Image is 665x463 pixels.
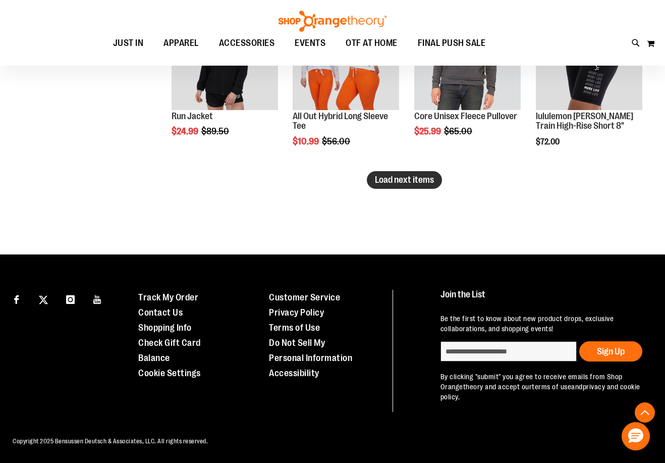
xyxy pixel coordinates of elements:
a: terms of use [532,383,571,391]
a: Visit our Facebook page [8,290,25,307]
a: Do Not Sell My Personal Information [269,338,352,363]
span: $56.00 [322,136,352,146]
a: All Out Hybrid Long Sleeve Tee [293,111,388,131]
a: ACCESSORIES [209,32,285,55]
img: Shop Orangetheory [277,11,388,32]
button: Back To Top [635,402,655,423]
span: Load next items [375,175,434,185]
a: Visit our X page [35,290,52,307]
button: Hello, have a question? Let’s chat. [622,422,650,450]
span: Copyright 2025 Bensussen Deutsch & Associates, LLC. All rights reserved. [13,438,208,445]
h4: Join the List [440,290,647,308]
span: $89.50 [201,126,231,136]
a: JUST IN [103,32,154,55]
a: Cookie Settings [138,368,201,378]
span: JUST IN [113,32,144,55]
a: Terms of Use [269,323,320,333]
p: Be the first to know about new product drops, exclusive collaborations, and shopping events! [440,314,647,334]
span: $10.99 [293,136,320,146]
span: $25.99 [414,126,442,136]
span: ACCESSORIES [219,32,275,55]
a: FINAL PUSH SALE [408,32,496,55]
a: Accessibility [269,368,319,378]
a: Shopping Info [138,323,192,333]
img: Twitter [39,295,48,304]
span: OTF AT HOME [346,32,398,55]
a: APPAREL [153,32,209,55]
a: lululemon [PERSON_NAME] Train High-Rise Short 8" [536,111,633,131]
a: EVENTS [285,32,336,55]
a: Core Unisex Fleece Pullover [414,111,517,121]
button: Load next items [367,171,442,189]
span: EVENTS [295,32,325,55]
a: Visit our Youtube page [89,290,106,307]
a: Customer Service [269,292,340,302]
span: $24.99 [172,126,200,136]
span: $65.00 [444,126,474,136]
a: Privacy Policy [269,307,324,318]
a: Visit our Instagram page [62,290,79,307]
a: Check Gift Card Balance [138,338,201,363]
a: Track My Order [138,292,198,302]
span: $72.00 [536,137,561,146]
a: Contact Us [138,307,183,318]
span: Sign Up [597,346,625,356]
p: By clicking "submit" you agree to receive emails from Shop Orangetheory and accept our and [440,372,647,402]
a: Run Jacket [172,111,213,121]
span: APPAREL [163,32,199,55]
button: Sign Up [579,341,642,362]
a: OTF AT HOME [336,32,408,55]
input: enter email [440,341,577,362]
span: FINAL PUSH SALE [418,32,486,55]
